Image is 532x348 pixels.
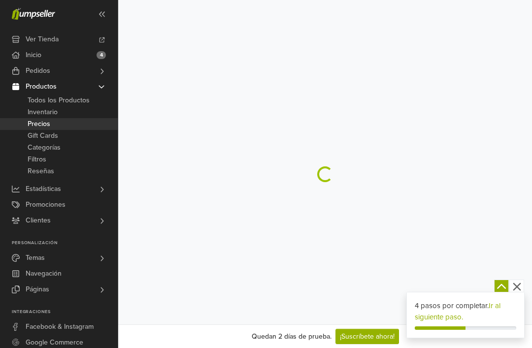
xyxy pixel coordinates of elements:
[26,197,66,213] span: Promociones
[26,266,62,282] span: Navegación
[26,213,51,228] span: Clientes
[26,63,50,79] span: Pedidos
[12,309,118,315] p: Integraciones
[28,130,58,142] span: Gift Cards
[28,118,50,130] span: Precios
[28,142,61,154] span: Categorías
[26,32,59,47] span: Ver Tienda
[26,181,61,197] span: Estadísticas
[12,240,118,246] p: Personalización
[28,165,54,177] span: Reseñas
[252,331,332,342] div: Quedan 2 días de prueba.
[335,329,399,344] a: ¡Suscríbete ahora!
[26,319,94,335] span: Facebook & Instagram
[28,95,90,106] span: Todos los Productos
[415,300,516,322] div: 4 pasos por completar.
[415,301,500,321] a: Ir al siguiente paso.
[26,282,49,297] span: Páginas
[28,154,46,165] span: Filtros
[26,250,45,266] span: Temas
[97,51,106,59] span: 4
[26,47,41,63] span: Inicio
[28,106,58,118] span: Inventario
[26,79,57,95] span: Productos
